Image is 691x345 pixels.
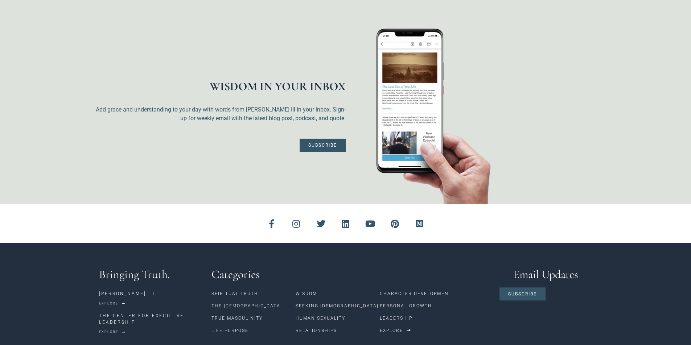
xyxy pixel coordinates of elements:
[300,139,346,152] a: Subscribe
[380,324,411,337] a: Explore
[211,269,492,280] h3: Categories
[380,328,403,333] span: Explore
[499,287,546,300] a: Subscribe
[211,287,296,337] nav: Menu
[296,287,380,300] a: Wisdom
[99,290,205,297] p: [PERSON_NAME] III
[380,300,492,312] a: Personal Growth
[296,300,380,312] a: Seeking [DEMOGRAPHIC_DATA]
[99,269,205,280] h3: Bringing Truth.
[99,328,126,336] a: Explore
[99,331,118,334] span: Explore
[95,81,346,92] h1: WISDOM IN YOUR INBOX
[499,269,592,280] h3: Email Updates
[296,287,380,337] nav: Menu
[95,105,346,123] p: Add grace and understanding to your day with words from [PERSON_NAME] III in your inbox. Sign-up ...
[296,324,380,337] a: Relationships
[211,287,296,300] a: Spiritual Truth
[380,287,492,324] nav: Menu
[99,302,118,305] span: Explore
[308,143,337,147] span: Subscribe
[211,300,296,312] a: The [DEMOGRAPHIC_DATA]
[99,299,126,308] a: Explore
[211,312,296,324] a: True Masculinity
[380,312,492,324] a: Leadership
[508,292,537,296] span: Subscribe
[380,287,492,300] a: Character Development
[99,312,205,325] p: THE CENTER FOR EXECUTIVE LEADERSHIP
[211,324,296,337] a: Life Purpose
[296,312,380,324] a: Human Sexuality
